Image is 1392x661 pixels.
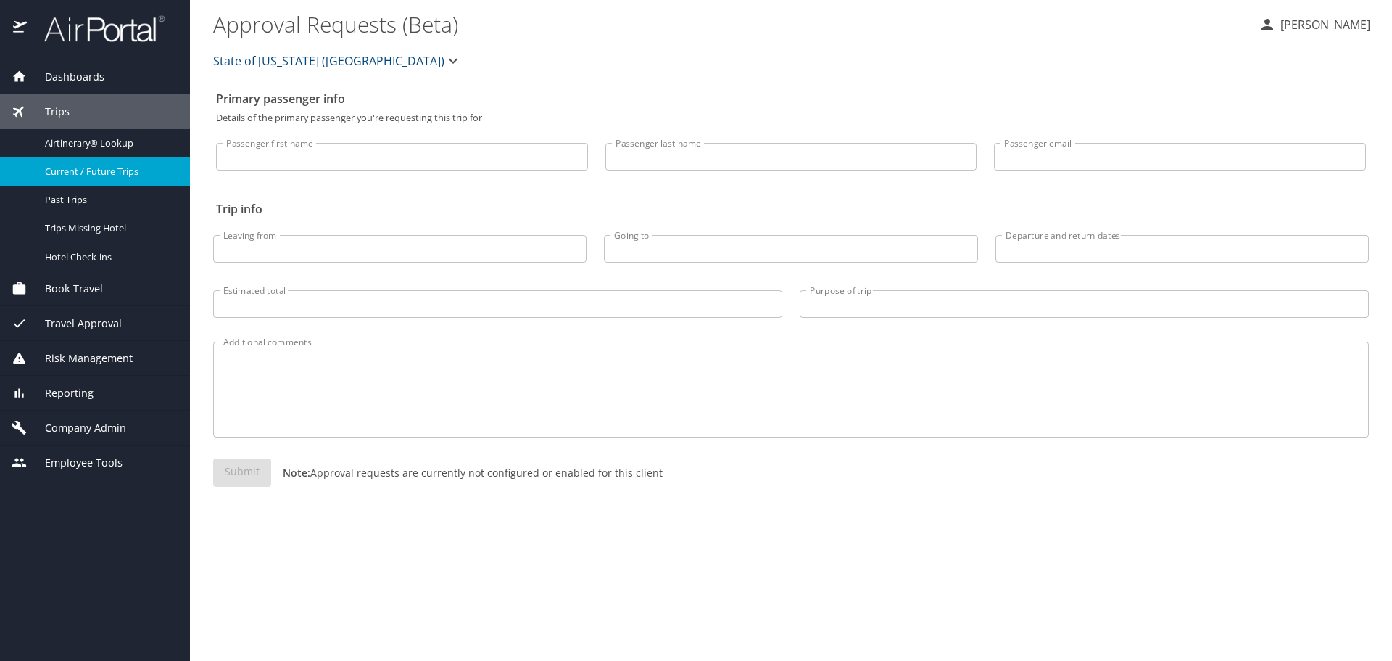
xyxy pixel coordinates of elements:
span: Dashboards [27,69,104,85]
p: Approval requests are currently not configured or enabled for this client [271,465,663,480]
button: State of [US_STATE] ([GEOGRAPHIC_DATA]) [207,46,468,75]
span: Trips Missing Hotel [45,221,173,235]
p: [PERSON_NAME] [1276,16,1370,33]
strong: Note: [283,466,310,480]
span: Trips [27,104,70,120]
button: [PERSON_NAME] [1253,12,1376,38]
h1: Approval Requests (Beta) [213,1,1247,46]
span: State of [US_STATE] ([GEOGRAPHIC_DATA]) [213,51,444,71]
h2: Primary passenger info [216,87,1366,110]
img: icon-airportal.png [13,15,28,43]
span: Company Admin [27,420,126,436]
span: Current / Future Trips [45,165,173,178]
span: Reporting [27,385,94,401]
span: Employee Tools [27,455,123,471]
h2: Trip info [216,197,1366,221]
span: Risk Management [27,350,133,366]
span: Airtinerary® Lookup [45,136,173,150]
span: Hotel Check-ins [45,250,173,264]
p: Details of the primary passenger you're requesting this trip for [216,113,1366,123]
img: airportal-logo.png [28,15,165,43]
span: Book Travel [27,281,103,297]
span: Travel Approval [27,316,122,332]
span: Past Trips [45,193,173,207]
